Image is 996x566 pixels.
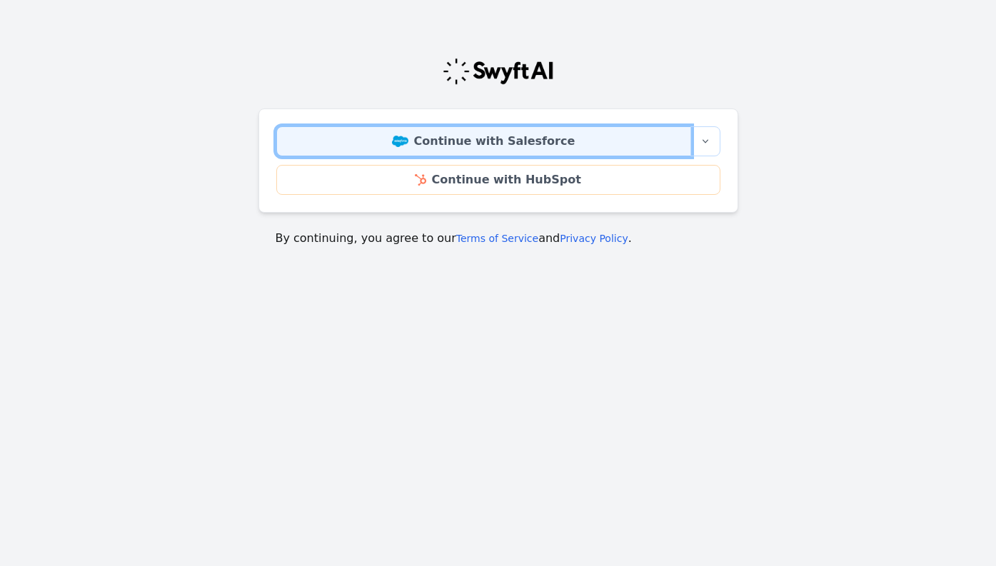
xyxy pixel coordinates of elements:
[276,230,721,247] p: By continuing, you agree to our and .
[276,165,720,195] a: Continue with HubSpot
[560,233,628,244] a: Privacy Policy
[456,233,538,244] a: Terms of Service
[442,57,555,86] img: Swyft Logo
[276,126,691,156] a: Continue with Salesforce
[415,174,426,186] img: HubSpot
[392,136,408,147] img: Salesforce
